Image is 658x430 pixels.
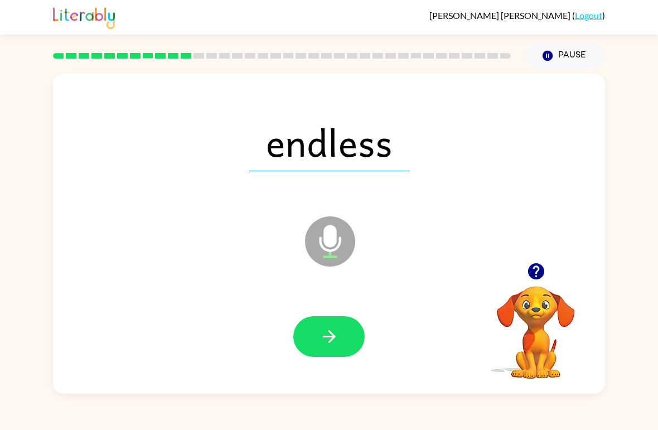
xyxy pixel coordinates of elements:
[429,10,605,21] div: ( )
[429,10,572,21] span: [PERSON_NAME] [PERSON_NAME]
[575,10,602,21] a: Logout
[53,4,115,29] img: Literably
[480,269,592,380] video: Your browser must support playing .mp4 files to use Literably. Please try using another browser.
[524,43,605,69] button: Pause
[249,113,409,171] span: endless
